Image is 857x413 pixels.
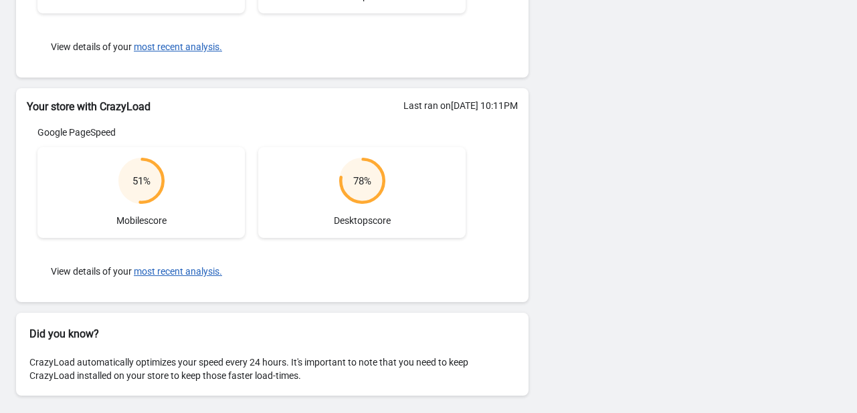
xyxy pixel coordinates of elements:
div: Desktop score [258,147,466,238]
div: View details of your [37,251,466,291]
div: Google PageSpeed [37,126,466,139]
div: 51 % [132,174,151,188]
div: View details of your [37,27,466,67]
button: most recent analysis. [134,41,222,52]
h2: Did you know? [29,326,515,342]
h2: Your store with CrazyLoad [27,99,518,115]
div: 78 % [353,174,371,188]
div: Mobile score [37,147,245,238]
div: Last ran on [DATE] 10:11PM [403,99,518,112]
div: CrazyLoad automatically optimizes your speed every 24 hours. It's important to note that you need... [16,342,529,396]
button: most recent analysis. [134,266,222,277]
